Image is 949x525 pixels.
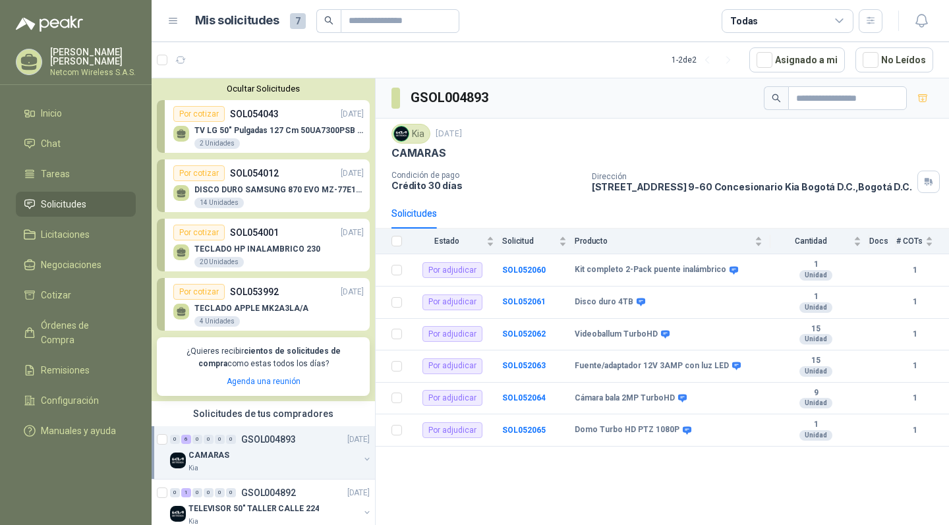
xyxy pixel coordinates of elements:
[41,318,123,347] span: Órdenes de Compra
[799,270,832,281] div: Unidad
[749,47,845,72] button: Asignado a mi
[204,488,214,497] div: 0
[170,488,180,497] div: 0
[575,229,770,254] th: Producto
[173,225,225,240] div: Por cotizar
[347,486,370,499] p: [DATE]
[770,229,869,254] th: Cantidad
[341,167,364,180] p: [DATE]
[896,392,933,404] b: 1
[391,124,430,144] div: Kia
[188,449,229,461] p: CAMARAS
[422,326,482,342] div: Por adjudicar
[575,236,752,246] span: Producto
[227,377,301,386] a: Agenda una reunión
[502,361,546,370] a: SOL052063
[241,435,296,444] p: GSOL004893
[410,236,484,246] span: Estado
[391,206,437,221] div: Solicitudes
[411,88,490,108] h3: GSOL004893
[391,171,581,180] p: Condición de pago
[502,426,546,435] b: SOL052065
[770,236,851,246] span: Cantidad
[157,100,370,153] a: Por cotizarSOL054043[DATE] TV LG 50" Pulgadas 127 Cm 50UA7300PSB 4K-UHD Smart TV Con IA (TIENE QU...
[341,286,364,298] p: [DATE]
[502,393,546,402] b: SOL052064
[194,304,308,313] p: TECLADO APPLE MK2A3LA/A
[194,244,320,254] p: TECLADO HP INALAMBRICO 230
[16,101,136,126] a: Inicio
[173,106,225,122] div: Por cotizar
[896,229,949,254] th: # COTs
[730,14,758,28] div: Todas
[192,435,202,444] div: 0
[502,329,546,339] a: SOL052062
[157,159,370,212] a: Por cotizarSOL054012[DATE] DISCO DURO SAMSUNG 870 EVO MZ-77E1T0 1TB14 Unidades
[772,94,781,103] span: search
[41,197,86,211] span: Solicitudes
[170,506,186,522] img: Company Logo
[575,425,679,435] b: Domo Turbo HD PTZ 1080P
[391,146,446,160] p: CAMARAS
[422,390,482,406] div: Por adjudicar
[896,236,923,246] span: # COTs
[16,192,136,217] a: Solicitudes
[152,401,375,426] div: Solicitudes de tus compradores
[575,361,729,372] b: Fuente/adaptador 12V 3AMP con luz LED
[192,488,202,497] div: 0
[16,358,136,383] a: Remisiones
[16,313,136,352] a: Órdenes de Compra
[241,488,296,497] p: GSOL004892
[230,107,279,121] p: SOL054043
[41,258,101,272] span: Negociaciones
[799,398,832,408] div: Unidad
[16,418,136,443] a: Manuales y ayuda
[41,288,71,302] span: Cotizar
[770,420,861,430] b: 1
[157,219,370,271] a: Por cotizarSOL054001[DATE] TECLADO HP INALAMBRICO 23020 Unidades
[157,278,370,331] a: Por cotizarSOL053992[DATE] TECLADO APPLE MK2A3LA/A4 Unidades
[896,296,933,308] b: 1
[188,463,198,474] p: Kia
[194,138,240,149] div: 2 Unidades
[50,69,136,76] p: Netcom Wireless S.A.S.
[41,227,90,242] span: Licitaciones
[324,16,333,25] span: search
[170,435,180,444] div: 0
[770,260,861,270] b: 1
[896,328,933,341] b: 1
[226,488,236,497] div: 0
[41,106,62,121] span: Inicio
[194,198,244,208] div: 14 Unidades
[770,292,861,302] b: 1
[347,433,370,445] p: [DATE]
[770,356,861,366] b: 15
[502,229,575,254] th: Solicitud
[194,185,364,194] p: DISCO DURO SAMSUNG 870 EVO MZ-77E1T0 1TB
[226,435,236,444] div: 0
[770,388,861,399] b: 9
[41,393,99,408] span: Configuración
[16,131,136,156] a: Chat
[41,167,70,181] span: Tareas
[502,265,546,275] a: SOL052060
[16,388,136,413] a: Configuración
[16,283,136,308] a: Cotizar
[341,108,364,121] p: [DATE]
[799,366,832,377] div: Unidad
[16,222,136,247] a: Licitaciones
[592,172,912,181] p: Dirección
[198,346,341,368] b: cientos de solicitudes de compra
[502,236,556,246] span: Solicitud
[215,488,225,497] div: 0
[194,257,244,267] div: 20 Unidades
[391,180,581,191] p: Crédito 30 días
[152,78,375,401] div: Ocultar SolicitudesPor cotizarSOL054043[DATE] TV LG 50" Pulgadas 127 Cm 50UA7300PSB 4K-UHD Smart ...
[194,316,240,327] div: 4 Unidades
[869,229,896,254] th: Docs
[195,11,279,30] h1: Mis solicitudes
[592,181,912,192] p: [STREET_ADDRESS] 9-60 Concesionario Kia Bogotá D.C. , Bogotá D.C.
[422,294,482,310] div: Por adjudicar
[230,285,279,299] p: SOL053992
